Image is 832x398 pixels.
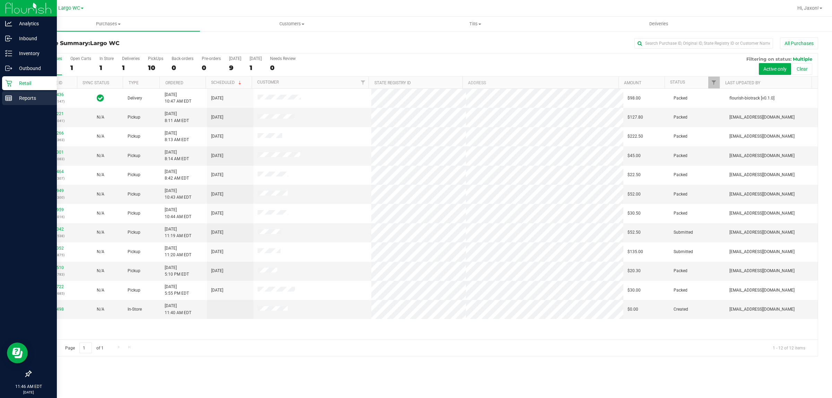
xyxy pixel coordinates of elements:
span: [DATE] 11:19 AM EDT [165,226,191,239]
span: [DATE] 10:47 AM EDT [165,92,191,105]
span: Packed [674,95,687,102]
span: Packed [674,210,687,217]
a: 11821464 [44,169,64,174]
span: $127.80 [627,114,643,121]
span: Not Applicable [97,307,104,312]
span: Created [674,306,688,313]
span: [DATE] [211,229,223,236]
button: N/A [97,268,104,274]
span: 1 - 12 of 12 items [767,343,811,353]
a: 11821959 [44,207,64,212]
span: [DATE] [211,268,223,274]
span: Pickup [128,191,140,198]
div: 0 [270,64,296,72]
button: N/A [97,249,104,255]
span: Packed [674,153,687,159]
a: State Registry ID [374,80,411,85]
span: $98.00 [627,95,641,102]
span: Packed [674,268,687,274]
p: [DATE] [3,390,54,395]
span: Not Applicable [97,268,104,273]
span: [DATE] [211,287,223,294]
span: Not Applicable [97,192,104,197]
span: $0.00 [627,306,638,313]
span: In-Store [128,306,142,313]
span: Not Applicable [97,153,104,158]
span: $30.50 [627,210,641,217]
p: Retail [12,79,54,87]
a: Sync Status [83,80,109,85]
span: [DATE] 10:44 AM EDT [165,207,191,220]
div: 10 [148,64,163,72]
span: Largo WC [58,5,80,11]
div: [DATE] [250,56,262,61]
button: Clear [792,63,812,75]
span: Not Applicable [97,115,104,120]
button: N/A [97,172,104,178]
span: [DATE] 11:20 AM EDT [165,245,191,258]
button: All Purchases [780,37,818,49]
span: [DATE] 11:40 AM EDT [165,303,191,316]
th: Address [462,77,618,89]
span: [DATE] [211,95,223,102]
p: Analytics [12,19,54,28]
span: [EMAIL_ADDRESS][DOMAIN_NAME] [729,153,795,159]
span: Filtering on status: [746,56,791,62]
div: Deliveries [122,56,140,61]
a: 11822498 [44,307,64,312]
button: N/A [97,229,104,236]
span: [DATE] [211,191,223,198]
span: [DATE] 5:55 PM EDT [165,284,189,297]
span: $135.00 [627,249,643,255]
a: Type [129,80,139,85]
span: Submitted [674,229,693,236]
span: [EMAIL_ADDRESS][DOMAIN_NAME] [729,229,795,236]
span: [DATE] [211,210,223,217]
span: [DATE] [211,172,223,178]
span: [DATE] 8:13 AM EDT [165,130,189,143]
span: [DATE] 8:42 AM EDT [165,168,189,182]
span: Purchases [17,21,200,27]
span: Delivery [128,95,142,102]
a: Customers [200,17,383,31]
div: 1 [99,64,114,72]
p: Inventory [12,49,54,58]
button: N/A [97,114,104,121]
button: Active only [759,63,791,75]
p: Outbound [12,64,54,72]
span: [DATE] [211,114,223,121]
div: 9 [229,64,241,72]
a: 11812436 [44,92,64,97]
span: Pickup [128,114,140,121]
span: [EMAIL_ADDRESS][DOMAIN_NAME] [729,172,795,178]
span: [EMAIL_ADDRESS][DOMAIN_NAME] [729,306,795,313]
span: In Sync [97,93,104,103]
span: Packed [674,114,687,121]
span: flourish-biotrack [v0.1.0] [729,95,774,102]
div: 0 [172,64,193,72]
div: In Store [99,56,114,61]
iframe: Resource center [7,343,28,363]
span: Packed [674,133,687,140]
div: 1 [122,64,140,72]
span: $30.00 [627,287,641,294]
span: [EMAIL_ADDRESS][DOMAIN_NAME] [729,191,795,198]
a: Purchases [17,17,200,31]
span: Not Applicable [97,249,104,254]
button: N/A [97,191,104,198]
span: Hi, Jaxon! [797,5,819,11]
span: Packed [674,287,687,294]
span: Not Applicable [97,172,104,177]
span: $52.00 [627,191,641,198]
span: $222.50 [627,133,643,140]
span: [DATE] 8:14 AM EDT [165,149,189,162]
div: Pre-orders [202,56,221,61]
span: [EMAIL_ADDRESS][DOMAIN_NAME] [729,114,795,121]
button: N/A [97,306,104,313]
a: 11810722 [44,284,64,289]
span: [DATE] 5:10 PM EDT [165,265,189,278]
inline-svg: Reports [5,95,12,102]
span: $52.50 [627,229,641,236]
div: Open Carts [70,56,91,61]
inline-svg: Retail [5,80,12,87]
